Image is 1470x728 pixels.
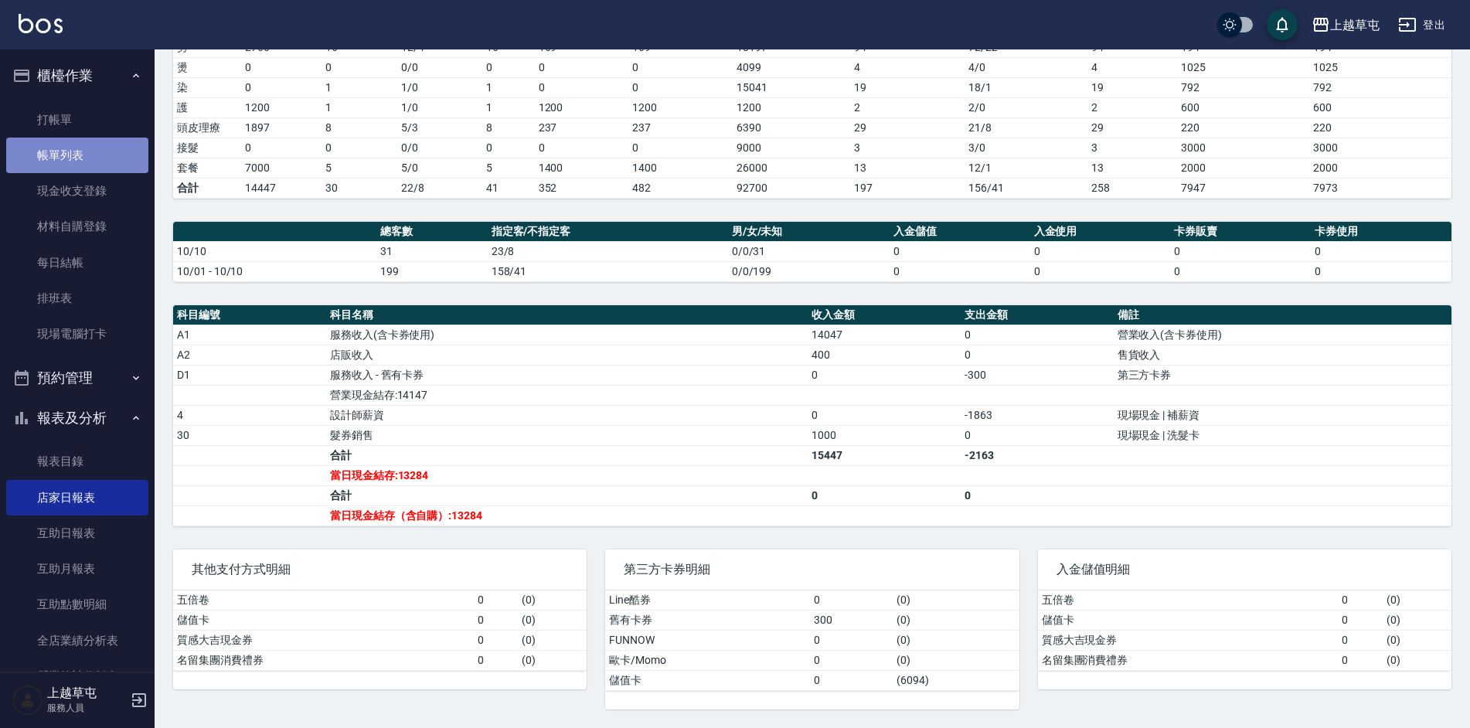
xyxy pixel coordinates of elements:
td: 1025 [1177,57,1309,77]
td: Line酷券 [605,590,810,611]
td: 0 [1030,261,1171,281]
td: 1 [322,77,397,97]
td: 0 [322,57,397,77]
td: 0 [1338,590,1382,611]
button: 上越草屯 [1305,9,1386,41]
td: 2 [1087,97,1177,117]
td: 8 [482,117,534,138]
td: 792 [1309,77,1451,97]
td: 7973 [1309,178,1451,198]
td: 3 / 0 [965,138,1087,158]
td: 7947 [1177,178,1309,198]
td: 合計 [173,178,241,198]
td: 21 / 8 [965,117,1087,138]
td: 2 / 0 [965,97,1087,117]
td: 0 [1338,650,1382,670]
td: 儲值卡 [1038,610,1339,630]
td: 0 [628,77,733,97]
td: 2000 [1309,158,1451,178]
td: ( 0 ) [518,610,587,630]
div: 上越草屯 [1330,15,1380,35]
th: 科目編號 [173,305,326,325]
td: 0 [474,610,518,630]
td: 5 [482,158,534,178]
td: 第三方卡券 [1114,365,1451,385]
td: 0 [535,77,629,97]
td: 0 [1170,241,1311,261]
td: 0 [961,325,1114,345]
td: 0 [628,138,733,158]
td: 當日現金結存（含自購）:13284 [326,505,808,526]
td: 0 [1311,241,1451,261]
td: 3 [1087,138,1177,158]
td: 0 [482,138,534,158]
button: 預約管理 [6,358,148,398]
a: 報表目錄 [6,444,148,479]
td: 1 [482,77,534,97]
a: 帳單列表 [6,138,148,173]
td: 0 [961,425,1114,445]
td: ( 0 ) [1383,650,1451,670]
td: 儲值卡 [173,610,474,630]
td: 1400 [535,158,629,178]
td: 名留集團消費禮券 [1038,650,1339,670]
td: 22/8 [397,178,482,198]
td: A1 [173,325,326,345]
td: 套餐 [173,158,241,178]
td: 0 [628,57,733,77]
td: 0 [322,138,397,158]
td: 合計 [326,485,808,505]
img: Logo [19,14,63,33]
td: 0 [1030,241,1171,261]
td: 營業收入(含卡券使用) [1114,325,1451,345]
td: 23/8 [488,241,728,261]
td: 0 [810,670,893,690]
td: 220 [1177,117,1309,138]
h5: 上越草屯 [47,685,126,701]
td: 10/10 [173,241,376,261]
td: ( 0 ) [893,630,1019,650]
td: 1200 [535,97,629,117]
td: 售貨收入 [1114,345,1451,365]
td: 30 [173,425,326,445]
td: FUNNOW [605,630,810,650]
td: 237 [535,117,629,138]
td: 0 [810,630,893,650]
td: 237 [628,117,733,138]
td: 3 [850,138,964,158]
table: a dense table [1038,590,1451,671]
td: 197 [850,178,964,198]
td: 1200 [733,97,851,117]
td: 0 [890,241,1030,261]
td: 1897 [241,117,322,138]
td: 0/0/31 [728,241,890,261]
td: 158/41 [488,261,728,281]
td: 2 [850,97,964,117]
td: 現場現金 | 補薪資 [1114,405,1451,425]
td: 0 [241,57,322,77]
td: ( 0 ) [893,650,1019,670]
td: ( 0 ) [893,590,1019,611]
a: 材料自購登錄 [6,209,148,244]
img: Person [12,685,43,716]
td: 30 [322,178,397,198]
td: 4 [173,405,326,425]
td: 0 [241,77,322,97]
th: 總客數 [376,222,487,242]
td: 0 [535,57,629,77]
td: 名留集團消費禮券 [173,650,474,670]
td: 0 [808,365,961,385]
td: 792 [1177,77,1309,97]
td: 18 / 1 [965,77,1087,97]
td: 歐卡/Momo [605,650,810,670]
td: 1 / 0 [397,77,482,97]
td: 600 [1309,97,1451,117]
td: 92700 [733,178,851,198]
td: 染 [173,77,241,97]
td: ( 0 ) [893,610,1019,630]
td: 9000 [733,138,851,158]
td: 0 [474,590,518,611]
a: 每日結帳 [6,245,148,281]
td: 8 [322,117,397,138]
th: 卡券販賣 [1170,222,1311,242]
